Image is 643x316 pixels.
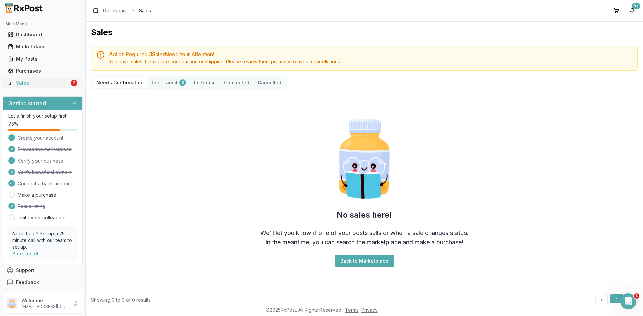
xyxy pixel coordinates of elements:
[627,5,638,16] button: 9+
[92,77,148,88] button: Needs Confirmation
[3,3,46,13] img: RxPost Logo
[8,121,18,127] span: 75 %
[103,7,128,14] a: Dashboard
[91,27,638,38] h1: Sales
[254,77,285,88] button: Cancelled
[18,192,56,198] a: Make a purchase
[18,135,63,141] span: Create your account
[321,116,407,202] img: Smart Pill Bottle
[3,78,83,88] button: Sales3
[8,43,77,50] div: Marketplace
[12,251,38,256] a: Book a call
[91,297,151,303] div: Showing 0 to 0 of 0 results
[3,264,83,276] button: Support
[18,157,63,164] span: Verify your business
[179,79,186,86] div: 3
[620,293,636,309] iframe: Intercom live chat
[5,65,80,77] a: Purchases
[361,307,378,313] a: Privacy
[260,228,469,238] div: We'll let you know if one of your posts sells or when a sale changes status.
[3,29,83,40] button: Dashboard
[148,77,190,88] button: Pre-Transit
[3,66,83,76] button: Purchases
[71,80,77,86] div: 3
[8,80,69,86] div: Sales
[3,276,83,288] button: Feedback
[337,210,392,220] h2: No sales here!
[8,99,46,107] h3: Getting started
[5,29,80,41] a: Dashboard
[335,255,394,267] button: Back to Marketplace
[3,41,83,52] button: Marketplace
[632,3,640,9] div: 9+
[5,77,80,89] a: Sales3
[265,238,463,247] div: In the meantime, you can search the marketplace and make a purchase!
[220,77,254,88] button: Completed
[8,68,77,74] div: Purchases
[3,54,83,64] button: My Posts
[18,146,72,153] span: Browse the marketplace
[103,7,151,14] nav: breadcrumb
[16,279,39,286] span: Feedback
[109,51,632,57] h5: Action Required: 3 Sale s Need Your Attention!
[8,56,77,62] div: My Posts
[634,293,639,299] span: 1
[345,307,359,313] a: Terms
[8,113,77,119] p: Let's finish your setup first!
[18,180,72,187] span: Connect a bank account
[109,58,632,65] div: You have sales that require confirmation or shipping. Please review them promptly to avoid cancel...
[5,41,80,53] a: Marketplace
[139,7,151,14] span: Sales
[18,203,45,210] span: Post a listing
[12,230,73,250] p: Need help? Set up a 25 minute call with our team to set up.
[190,77,220,88] button: In Transit
[18,169,72,176] span: Verify beneficial owners
[5,53,80,65] a: My Posts
[610,294,623,306] button: 1
[21,304,68,309] p: [EMAIL_ADDRESS][DOMAIN_NAME]
[8,31,77,38] div: Dashboard
[21,297,68,304] p: Welcome
[18,214,67,221] a: Invite your colleagues
[5,21,80,27] h2: Main Menu
[7,298,17,309] img: User avatar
